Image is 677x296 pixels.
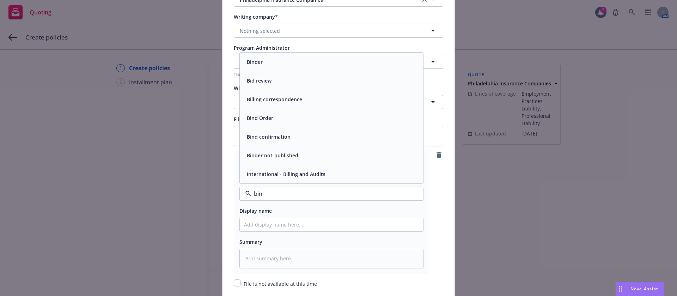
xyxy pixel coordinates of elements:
[234,55,443,69] button: Nothing selected
[234,85,261,91] span: Wholesaler
[616,282,625,296] div: Drag to move
[247,96,302,103] button: Billing correspondence
[247,170,325,178] button: International - Billing and Audits
[239,207,272,214] span: Display name
[616,282,664,296] button: Nova Assist
[234,95,443,109] button: Nothing selected
[240,218,423,231] input: Add display name here...
[247,58,263,66] button: Binder
[247,77,272,84] button: Bid review
[234,24,443,38] button: Nothing selected
[234,126,336,146] div: Upload new files
[247,114,273,122] button: Bind Order
[247,133,291,140] button: Bind confirmation
[239,238,262,245] span: Summary
[234,13,278,20] span: Writing company*
[251,189,409,198] input: Filter by keyword
[234,116,247,122] span: Files*
[435,151,443,159] a: remove
[247,152,298,159] button: Binder not-published
[244,280,317,287] span: File is not available at this time
[234,44,290,51] span: Program Administrator
[630,286,658,292] span: Nova Assist
[240,27,280,35] span: Nothing selected
[234,72,443,78] span: This is a managing general agent (MGA) or a managing general underwriter (MGU).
